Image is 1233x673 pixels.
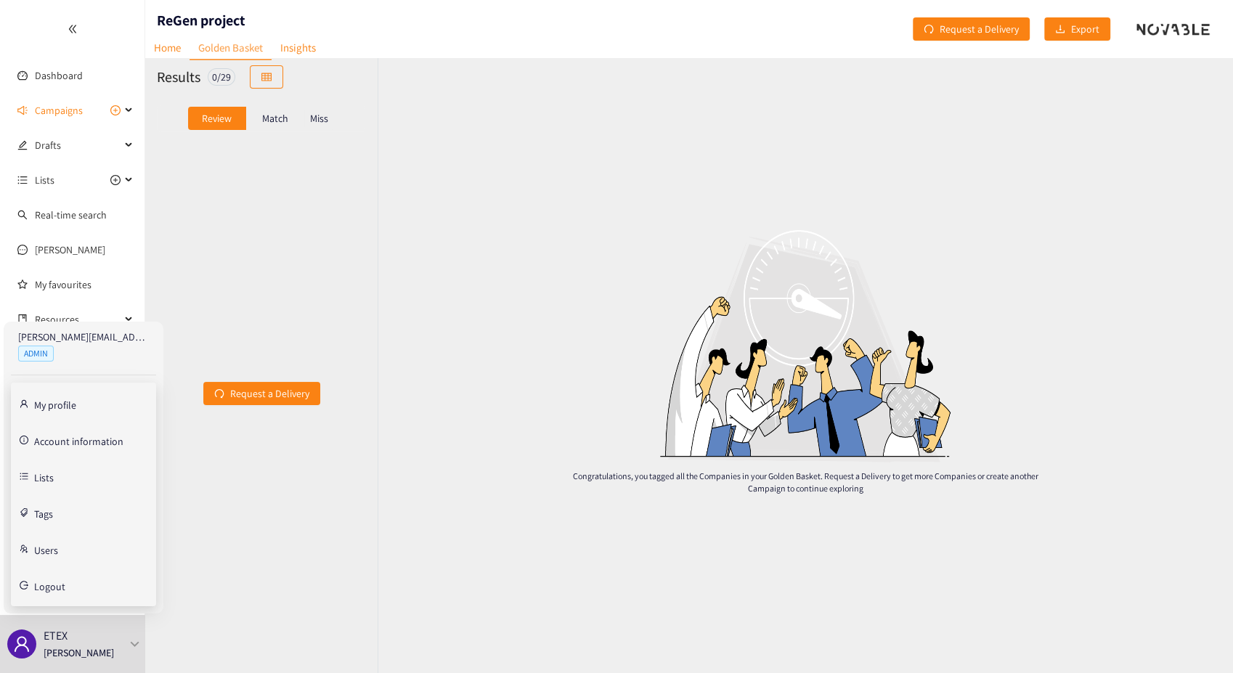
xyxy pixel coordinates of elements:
button: table [250,65,283,89]
a: [PERSON_NAME] [35,243,105,256]
a: Users [34,542,58,555]
p: Match [262,113,288,124]
a: Insights [272,36,325,59]
a: My favourites [35,270,134,299]
a: Account information [34,433,123,446]
span: Logout [34,582,65,592]
a: Golden Basket [190,36,272,60]
span: Request a Delivery [940,21,1019,37]
span: Lists [35,166,54,195]
p: Congratulations, you tagged all the Companies in your Golden Basket. Request a Delivery to get mo... [558,470,1054,494]
span: Resources [35,305,121,334]
div: Widget de chat [1160,603,1233,673]
span: double-left [68,24,78,34]
span: user [13,635,30,653]
button: redoRequest a Delivery [913,17,1030,41]
span: plus-circle [110,175,121,185]
span: download [1055,24,1065,36]
p: [PERSON_NAME][EMAIL_ADDRESS][PERSON_NAME][DOMAIN_NAME] [18,329,149,345]
h2: Results [157,67,200,87]
button: downloadExport [1044,17,1110,41]
span: edit [17,140,28,150]
span: logout [20,581,28,590]
p: [PERSON_NAME] [44,645,114,661]
span: Request a Delivery [230,386,309,401]
a: Home [145,36,190,59]
span: table [261,72,272,83]
span: Drafts [35,131,121,160]
p: Miss [310,113,328,124]
span: ADMIN [18,346,54,362]
iframe: Chat Widget [1160,603,1233,673]
a: Real-time search [35,208,107,221]
div: 0 / 29 [208,68,235,86]
a: Tags [34,506,53,519]
p: Review [202,113,232,124]
button: redoRequest a Delivery [203,382,320,405]
a: My profile [34,397,76,410]
span: redo [924,24,934,36]
a: Dashboard [35,69,83,82]
span: unordered-list [17,175,28,185]
span: book [17,314,28,325]
span: redo [214,388,224,400]
span: Campaigns [35,96,83,125]
span: sound [17,105,28,115]
a: Lists [34,470,54,483]
span: plus-circle [110,105,121,115]
span: Export [1071,21,1099,37]
p: ETEX [44,627,68,645]
h1: ReGen project [157,10,245,30]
